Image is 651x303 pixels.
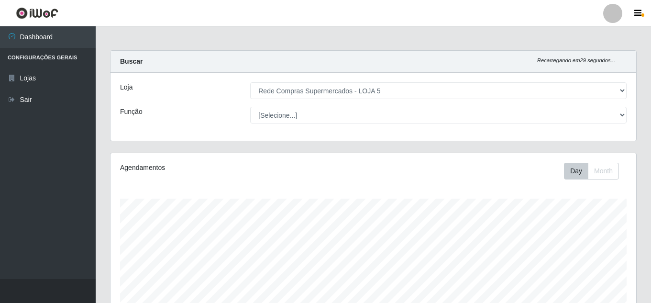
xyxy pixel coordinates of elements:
[537,57,615,63] i: Recarregando em 29 segundos...
[588,163,619,180] button: Month
[120,57,143,65] strong: Buscar
[564,163,627,180] div: Toolbar with button groups
[564,163,619,180] div: First group
[120,82,132,92] label: Loja
[120,163,323,173] div: Agendamentos
[16,7,58,19] img: CoreUI Logo
[120,107,143,117] label: Função
[564,163,588,180] button: Day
